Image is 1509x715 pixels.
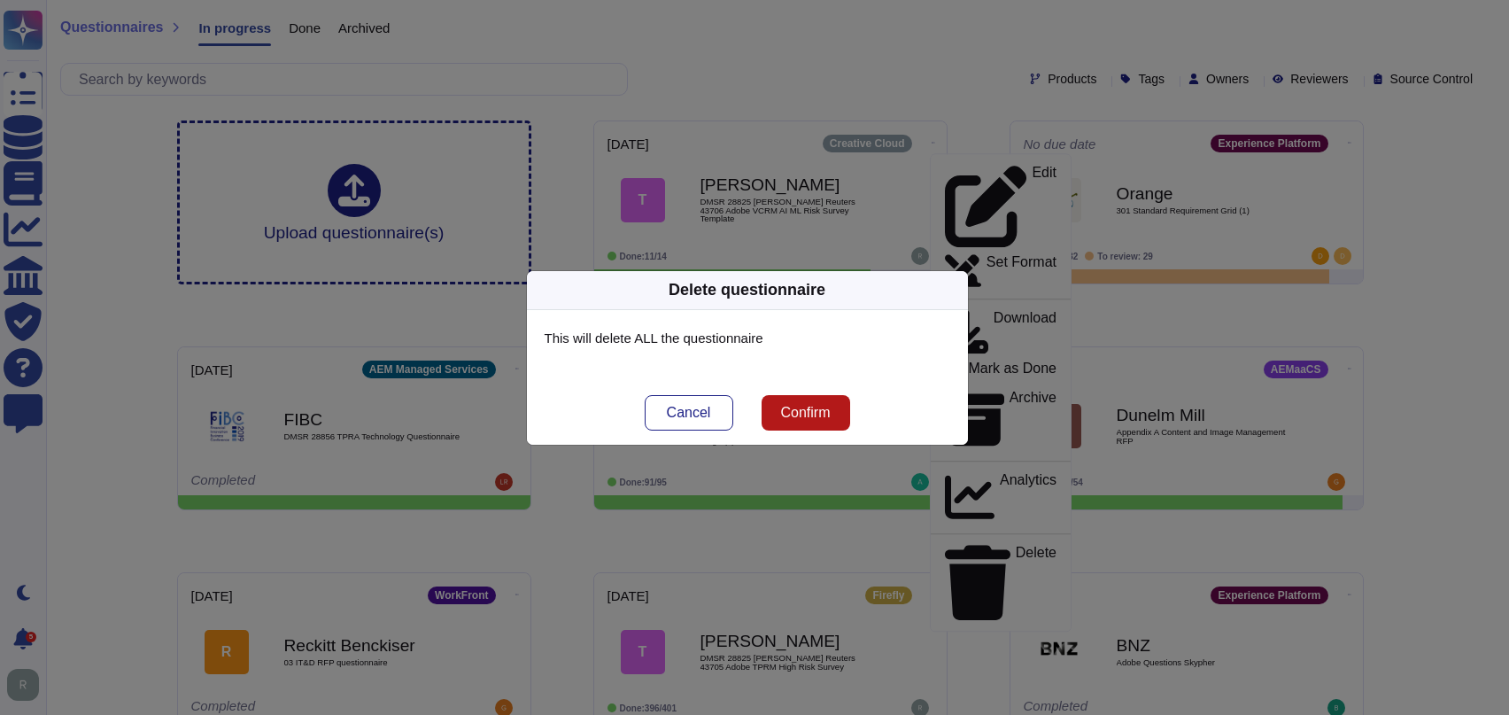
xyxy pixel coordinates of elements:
[669,278,825,302] div: Delete questionnaire
[667,406,711,420] span: Cancel
[545,328,950,349] p: This will delete ALL the questionnaire
[762,395,850,431] button: Confirm
[780,406,830,420] span: Confirm
[645,395,733,431] button: Cancel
